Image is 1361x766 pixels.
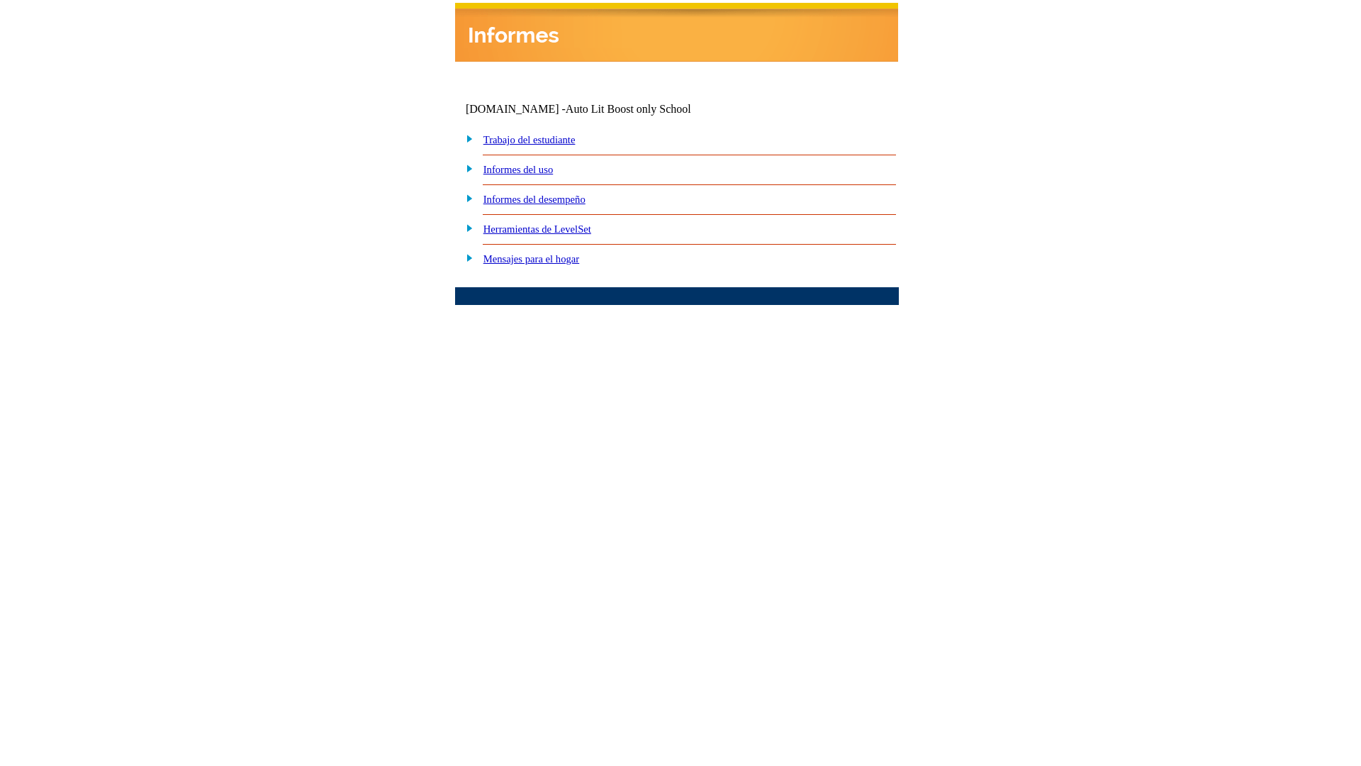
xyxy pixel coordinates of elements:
[483,223,591,235] a: Herramientas de LevelSet
[483,253,580,265] a: Mensajes para el hogar
[455,3,898,62] img: header
[459,132,474,145] img: plus.gif
[566,103,691,115] nobr: Auto Lit Boost only School
[466,103,727,116] td: [DOMAIN_NAME] -
[483,194,586,205] a: Informes del desempeño
[483,164,554,175] a: Informes del uso
[459,251,474,264] img: plus.gif
[459,221,474,234] img: plus.gif
[483,134,576,145] a: Trabajo del estudiante
[459,191,474,204] img: plus.gif
[459,162,474,174] img: plus.gif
